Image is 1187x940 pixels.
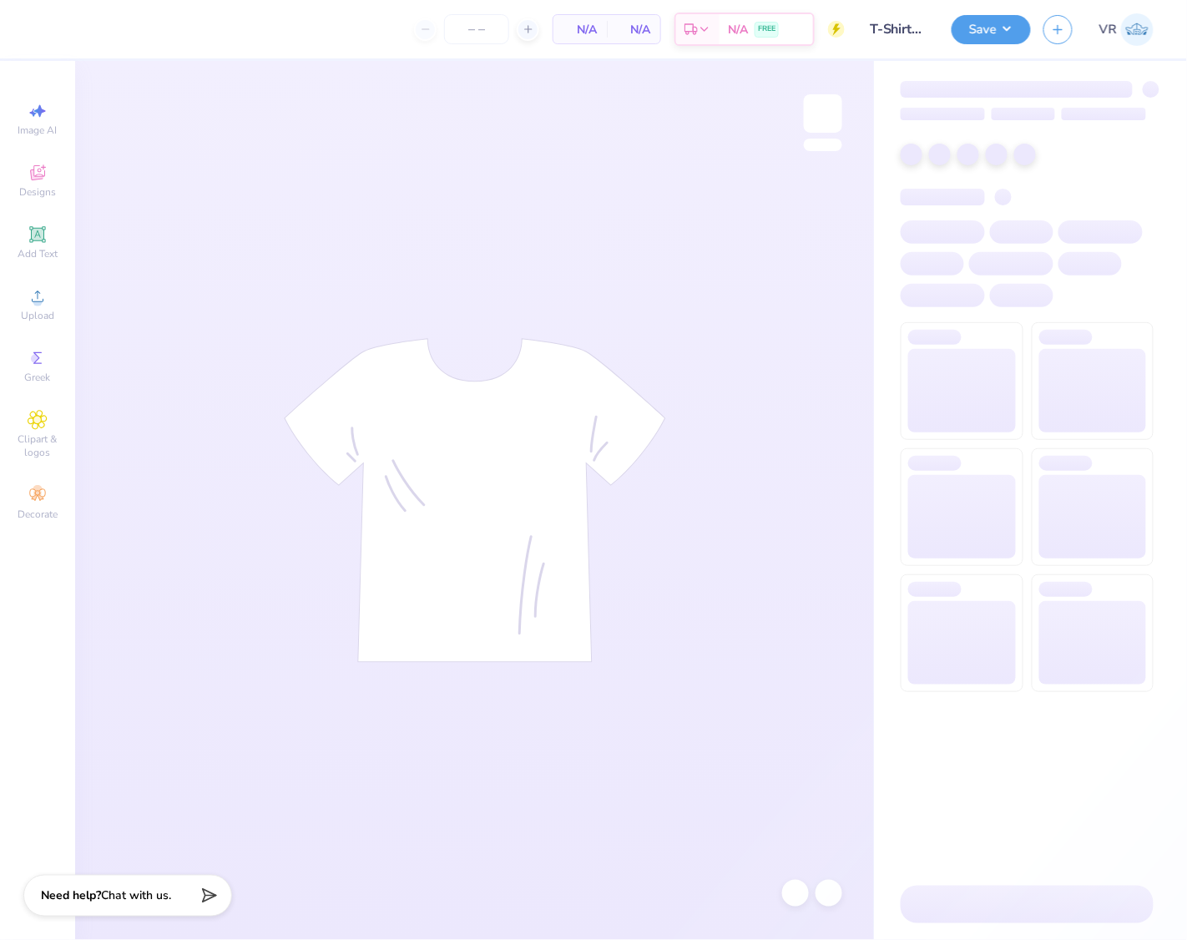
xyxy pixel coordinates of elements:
span: N/A [617,21,650,38]
span: Upload [21,309,54,322]
strong: Need help? [41,888,101,904]
span: N/A [563,21,597,38]
span: N/A [728,21,748,38]
input: Untitled Design [857,13,939,46]
a: VR [1099,13,1154,46]
span: Greek [25,371,51,384]
button: Save [952,15,1031,44]
span: Image AI [18,124,58,137]
span: FREE [758,23,775,35]
img: Val Rhey Lodueta [1121,13,1154,46]
span: Clipart & logos [8,432,67,459]
span: Designs [19,185,56,199]
span: VR [1099,20,1117,39]
img: tee-skeleton.svg [284,338,666,663]
span: Add Text [18,247,58,260]
input: – – [444,14,509,44]
span: Decorate [18,508,58,521]
span: Chat with us. [101,888,171,904]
